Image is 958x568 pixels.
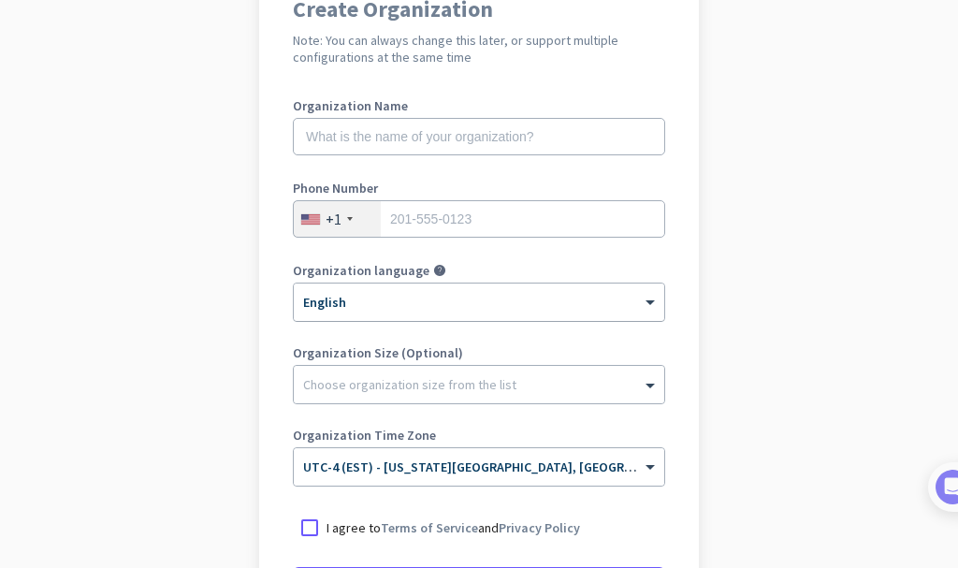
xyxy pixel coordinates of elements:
[499,519,580,536] a: Privacy Policy
[293,99,665,112] label: Organization Name
[326,210,341,228] div: +1
[327,518,580,537] p: I agree to and
[293,346,665,359] label: Organization Size (Optional)
[293,32,665,66] h2: Note: You can always change this later, or support multiple configurations at the same time
[293,118,665,155] input: What is the name of your organization?
[293,182,665,195] label: Phone Number
[293,264,429,277] label: Organization language
[433,264,446,277] i: help
[293,429,665,442] label: Organization Time Zone
[293,200,665,238] input: 201-555-0123
[381,519,478,536] a: Terms of Service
